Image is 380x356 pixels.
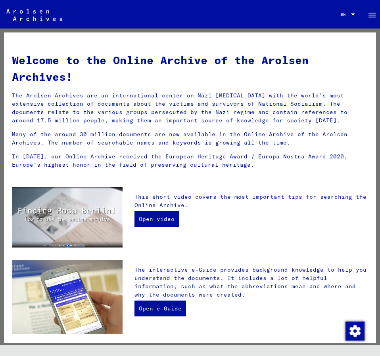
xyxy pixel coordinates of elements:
[134,301,186,316] a: Open e-Guide
[345,321,364,340] div: Change consent
[12,260,123,334] img: eguide.jpg
[12,91,368,125] p: The Arolsen Archives are an international center on Nazi [MEDICAL_DATA] with the world’s most ext...
[12,187,123,247] img: video.jpg
[364,6,380,22] button: Toggle sidenav
[12,130,368,147] p: Many of the around 30 million documents are now available in the Online Archive of the Arolsen Ar...
[367,10,377,20] mat-icon: Side nav toggle icon
[345,322,365,341] img: Change consent
[12,152,368,169] p: In [DATE], our Online Archive received the European Heritage Award / Europa Nostra Award 2020, Eu...
[134,193,368,209] p: This short video covers the most important tips for searching the Online Archive.
[6,9,62,21] img: Arolsen_neg.svg
[12,52,368,85] h1: Welcome to the Online Archive of the Arolsen Archives!
[341,12,349,17] span: EN
[134,266,368,299] p: The interactive e-Guide provides background knowledge to help you understand the documents. It in...
[134,211,179,227] a: Open video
